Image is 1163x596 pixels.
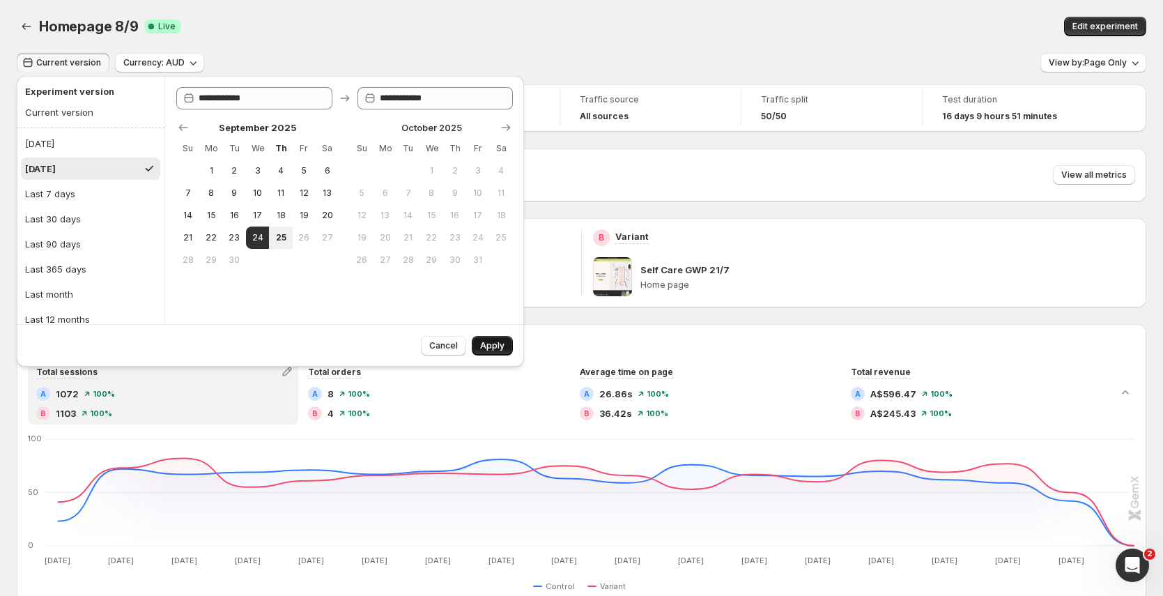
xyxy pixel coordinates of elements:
[362,556,387,565] text: [DATE]
[205,232,217,243] span: 22
[182,254,194,266] span: 28
[426,232,438,243] span: 22
[396,137,419,160] th: Tuesday
[373,249,396,271] button: Monday October 27 2025
[420,249,443,271] button: Wednesday October 29 2025
[761,94,902,105] span: Traffic split
[356,210,368,221] span: 12
[21,132,160,155] button: [DATE]
[316,227,339,249] button: Saturday September 27 2025
[298,188,310,199] span: 12
[321,165,333,176] span: 6
[108,556,134,565] text: [DATE]
[21,233,160,255] button: Last 90 days
[176,227,199,249] button: Sunday September 21 2025
[373,137,396,160] th: Monday
[402,188,414,199] span: 7
[488,556,514,565] text: [DATE]
[223,204,246,227] button: Tuesday September 16 2025
[472,232,484,243] span: 24
[615,556,640,565] text: [DATE]
[123,57,185,68] span: Currency: AUD
[466,137,489,160] th: Friday
[252,188,263,199] span: 10
[1072,21,1138,32] span: Edit experiment
[449,232,461,243] span: 23
[646,409,668,418] span: 100 %
[298,232,310,243] span: 26
[932,556,957,565] text: [DATE]
[351,137,373,160] th: Sunday
[321,188,333,199] span: 13
[316,160,339,182] button: Saturday September 6 2025
[90,409,112,418] span: 100 %
[252,232,263,243] span: 24
[321,210,333,221] span: 20
[584,390,590,398] h2: A
[426,210,438,221] span: 15
[21,158,160,180] button: [DATE]
[199,249,222,271] button: Monday September 29 2025
[298,165,310,176] span: 5
[246,227,269,249] button: Start of range Wednesday September 24 2025
[275,165,286,176] span: 4
[229,210,240,221] span: 16
[480,340,505,351] span: Apply
[472,336,513,356] button: Apply
[584,409,590,418] h2: B
[28,487,38,497] text: 50
[45,556,70,565] text: [DATE]
[21,258,160,280] button: Last 365 days
[321,232,333,243] span: 27
[298,210,310,221] span: 19
[275,210,286,221] span: 18
[1061,169,1127,181] span: View all metrics
[229,143,240,154] span: Tu
[205,188,217,199] span: 8
[223,160,246,182] button: Tuesday September 2 2025
[321,143,333,154] span: Sa
[199,182,222,204] button: Monday September 8 2025
[805,556,831,565] text: [DATE]
[533,578,580,595] button: Control
[28,434,42,443] text: 100
[275,232,286,243] span: 25
[25,212,81,226] div: Last 30 days
[298,556,324,565] text: [DATE]
[25,84,151,98] h2: Experiment version
[396,182,419,204] button: Tuesday October 7 2025
[580,111,629,122] h4: All sources
[351,182,373,204] button: Sunday October 5 2025
[373,204,396,227] button: Monday October 13 2025
[490,182,513,204] button: Saturday October 11 2025
[466,182,489,204] button: Friday October 10 2025
[490,227,513,249] button: Saturday October 25 2025
[472,188,484,199] span: 10
[449,165,461,176] span: 2
[420,182,443,204] button: Wednesday October 8 2025
[199,137,222,160] th: Monday
[496,118,516,137] button: Show next month, November 2025
[351,249,373,271] button: Sunday October 26 2025
[930,390,953,398] span: 100 %
[56,387,79,401] span: 1072
[443,249,466,271] button: Thursday October 30 2025
[995,556,1021,565] text: [DATE]
[1049,57,1127,68] span: View by: Page Only
[229,188,240,199] span: 9
[328,406,334,420] span: 4
[373,182,396,204] button: Monday October 6 2025
[495,165,507,176] span: 4
[252,210,263,221] span: 17
[600,581,626,592] span: Variant
[21,283,160,305] button: Last month
[443,160,466,182] button: Thursday October 2 2025
[246,160,269,182] button: Wednesday September 3 2025
[599,232,604,243] h2: B
[495,232,507,243] span: 25
[252,143,263,154] span: We
[678,556,704,565] text: [DATE]
[942,111,1057,122] span: 16 days 9 hours 51 minutes
[396,227,419,249] button: Tuesday October 21 2025
[25,237,81,251] div: Last 90 days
